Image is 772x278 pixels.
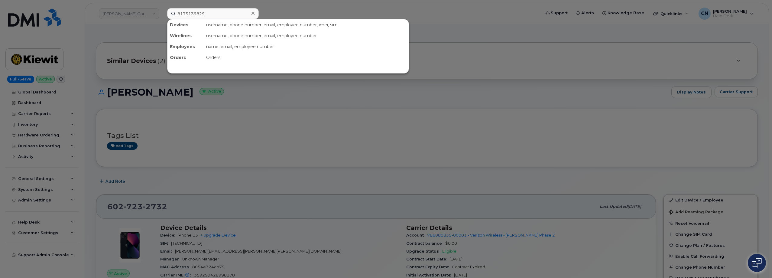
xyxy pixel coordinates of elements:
div: name, email, employee number [204,41,409,52]
div: username, phone number, email, employee number, imei, sim [204,19,409,30]
div: username, phone number, email, employee number [204,30,409,41]
div: Orders [167,52,204,63]
div: Employees [167,41,204,52]
div: Devices [167,19,204,30]
div: Wirelines [167,30,204,41]
div: Orders [204,52,409,63]
img: Open chat [752,258,762,268]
